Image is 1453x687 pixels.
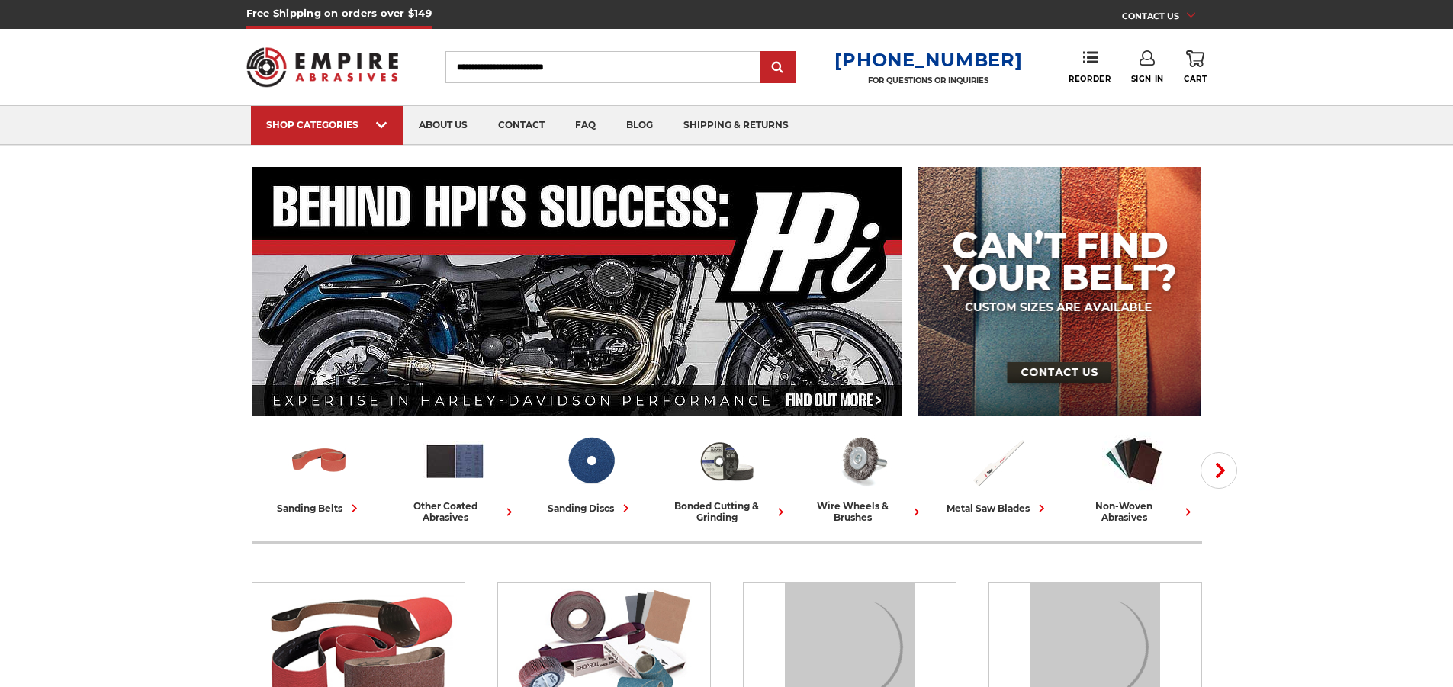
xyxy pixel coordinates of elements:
button: Next [1201,452,1237,489]
a: other coated abrasives [394,429,517,523]
img: Non-woven Abrasives [1102,429,1165,493]
div: SHOP CATEGORIES [266,119,388,130]
a: metal saw blades [937,429,1060,516]
a: non-woven abrasives [1072,429,1196,523]
div: sanding discs [548,500,634,516]
a: Reorder [1069,50,1111,83]
img: Bonded Cutting & Grinding [695,429,758,493]
img: Sanding Discs [559,429,622,493]
div: non-woven abrasives [1072,500,1196,523]
a: shipping & returns [668,106,804,145]
img: Sanding Belts [288,429,351,493]
span: Cart [1184,74,1207,84]
div: metal saw blades [947,500,1050,516]
img: promo banner for custom belts. [918,167,1201,416]
a: sanding belts [258,429,381,516]
a: contact [483,106,560,145]
a: sanding discs [529,429,653,516]
img: Wire Wheels & Brushes [831,429,894,493]
img: Metal Saw Blades [966,429,1030,493]
a: bonded cutting & grinding [665,429,789,523]
a: wire wheels & brushes [801,429,924,523]
img: Empire Abrasives [246,37,399,97]
div: bonded cutting & grinding [665,500,789,523]
span: Reorder [1069,74,1111,84]
a: blog [611,106,668,145]
input: Submit [763,53,793,83]
div: sanding belts [277,500,362,516]
p: FOR QUESTIONS OR INQUIRIES [834,75,1022,85]
div: other coated abrasives [394,500,517,523]
div: wire wheels & brushes [801,500,924,523]
a: CONTACT US [1122,8,1207,29]
a: [PHONE_NUMBER] [834,49,1022,71]
span: Sign In [1131,74,1164,84]
a: about us [403,106,483,145]
a: faq [560,106,611,145]
img: Other Coated Abrasives [423,429,487,493]
img: Banner for an interview featuring Horsepower Inc who makes Harley performance upgrades featured o... [252,167,902,416]
a: Cart [1184,50,1207,84]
